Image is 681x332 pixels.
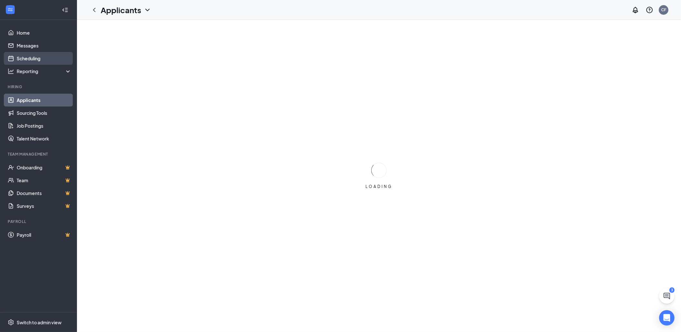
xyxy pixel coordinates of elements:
[661,7,666,13] div: CF
[17,39,71,52] a: Messages
[17,26,71,39] a: Home
[8,219,70,224] div: Payroll
[17,132,71,145] a: Talent Network
[101,4,141,15] h1: Applicants
[8,68,14,74] svg: Analysis
[663,292,671,300] svg: ChatActive
[62,7,68,13] svg: Collapse
[669,287,675,293] div: 3
[17,228,71,241] a: PayrollCrown
[8,151,70,157] div: Team Management
[17,187,71,200] a: DocumentsCrown
[632,6,639,14] svg: Notifications
[17,106,71,119] a: Sourcing Tools
[17,68,72,74] div: Reporting
[8,84,70,89] div: Hiring
[17,319,62,326] div: Switch to admin view
[363,184,395,189] div: LOADING
[17,94,71,106] a: Applicants
[659,288,675,304] button: ChatActive
[659,310,675,326] div: Open Intercom Messenger
[90,6,98,14] svg: ChevronLeft
[144,6,151,14] svg: ChevronDown
[7,6,13,13] svg: WorkstreamLogo
[646,6,653,14] svg: QuestionInfo
[17,174,71,187] a: TeamCrown
[17,200,71,212] a: SurveysCrown
[17,161,71,174] a: OnboardingCrown
[17,52,71,65] a: Scheduling
[17,119,71,132] a: Job Postings
[8,319,14,326] svg: Settings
